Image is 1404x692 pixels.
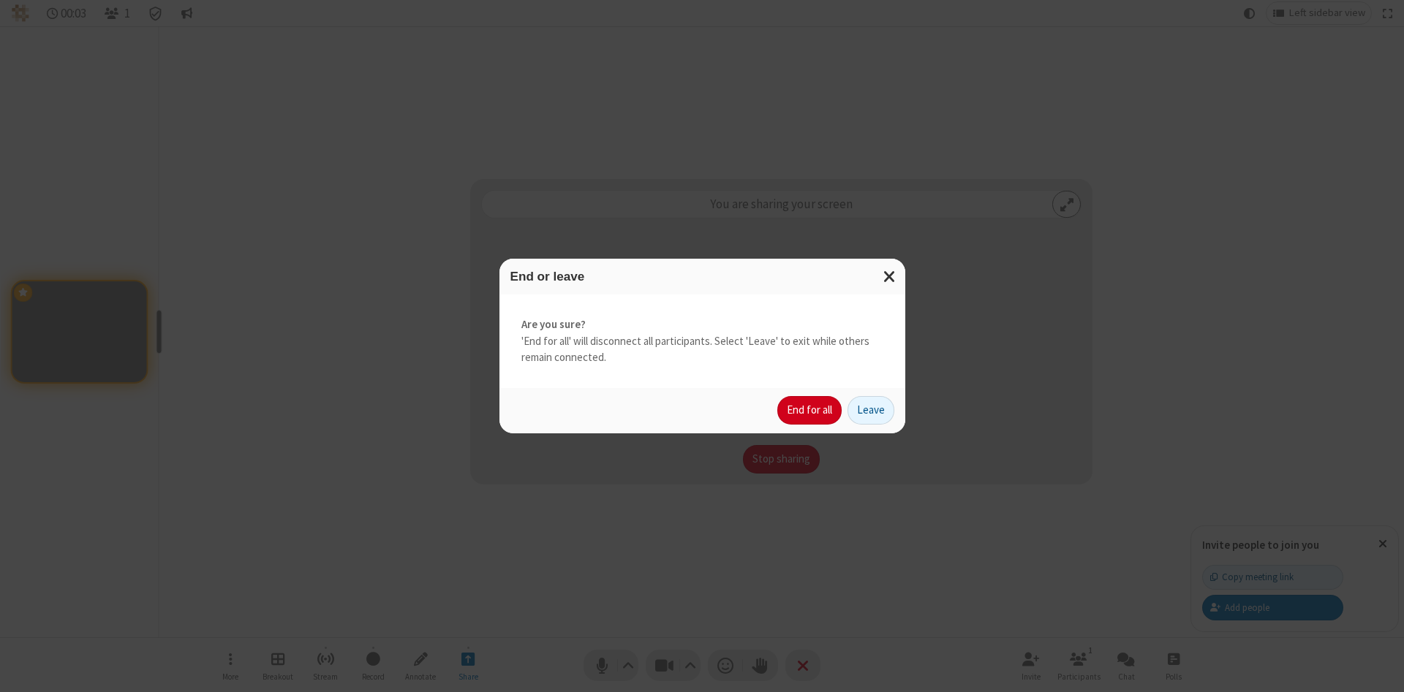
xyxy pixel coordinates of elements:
[521,316,883,333] strong: Are you sure?
[777,396,842,425] button: End for all
[875,259,905,294] button: Close modal
[848,396,894,425] button: Leave
[510,270,894,284] h3: End or leave
[499,294,905,388] div: 'End for all' will disconnect all participants. Select 'Leave' to exit while others remain connec...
